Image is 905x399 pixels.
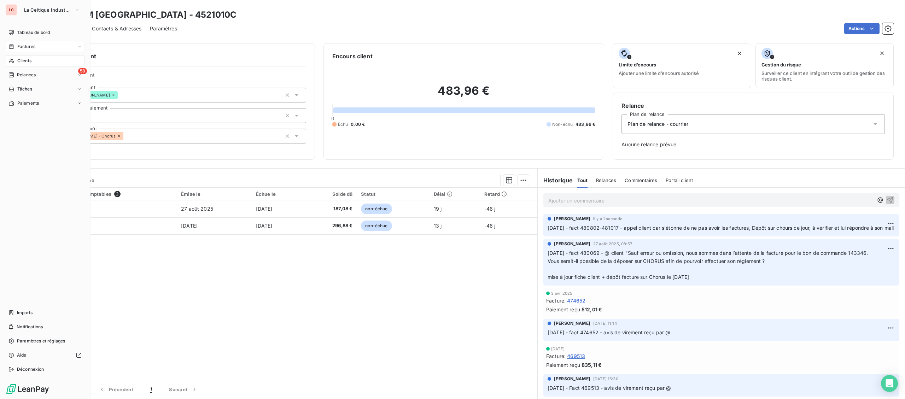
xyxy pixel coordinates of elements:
[554,320,590,327] span: [PERSON_NAME]
[361,221,392,231] span: non-échue
[844,23,880,34] button: Actions
[619,70,699,76] span: Ajouter une limite d’encours autorisé
[593,242,632,246] span: 27 août 2025, 08:57
[548,225,894,231] span: [DATE] - fact 480802-481017 - appel client car s'étonne de ne pas avoir les factures, Dépôt sur c...
[17,366,44,372] span: Déconnexion
[142,382,160,397] button: 1
[613,43,751,88] button: Limite d’encoursAjouter une limite d’encours autorisé
[548,258,765,280] span: Vous serait-il possible de la déposer sur CHORUS afin de pourvoir effectuer son règlement ? mise ...
[256,206,273,212] span: [DATE]
[548,329,671,335] span: [DATE] - fact 474652 - avis de virement reçu par @
[338,121,348,128] span: Échu
[57,72,306,82] span: Propriétés Client
[24,7,71,13] span: La Celtique Industrielle
[761,70,888,82] span: Surveiller ce client en intégrant votre outil de gestion des risques client.
[621,141,885,148] span: Aucune relance prévue
[552,121,573,128] span: Non-échu
[593,321,617,325] span: [DATE] 11:14
[546,306,580,313] span: Paiement reçu
[755,43,894,88] button: Gestion du risqueSurveiller ce client en intégrant votre outil de gestion des risques client.
[567,297,585,304] span: 474652
[256,223,273,229] span: [DATE]
[160,382,206,397] button: Suivant
[62,8,237,21] h3: LOGEM [GEOGRAPHIC_DATA] - 4521010C
[351,121,365,128] span: 0,00 €
[546,297,566,304] span: Facture :
[78,68,87,74] span: 58
[6,4,17,16] div: LC
[761,62,801,68] span: Gestion du risque
[538,176,573,184] h6: Historique
[546,361,580,369] span: Paiement reçu
[17,100,39,106] span: Paiements
[17,352,27,358] span: Aide
[484,223,496,229] span: -46 j
[361,191,425,197] div: Statut
[666,177,693,183] span: Portail client
[546,352,566,360] span: Facture :
[123,133,129,139] input: Ajouter une valeur
[17,324,43,330] span: Notifications
[181,206,213,212] span: 27 août 2025
[17,29,50,36] span: Tableau de bord
[118,92,123,98] input: Ajouter une valeur
[6,383,49,395] img: Logo LeanPay
[582,361,602,369] span: 835,11 €
[361,204,392,214] span: non-échue
[17,310,33,316] span: Imports
[577,177,588,183] span: Tout
[150,25,177,32] span: Paramètres
[567,352,585,360] span: 469513
[256,191,300,197] div: Échue le
[625,177,657,183] span: Commentaires
[181,191,247,197] div: Émise le
[6,350,84,361] a: Aide
[92,25,141,32] span: Contacts & Adresses
[548,385,671,391] span: [DATE] - Fact 469513 - avis de virement reçu par @
[551,347,565,351] span: [DATE]
[308,205,353,212] span: 187,08 €
[17,72,36,78] span: Relances
[434,206,442,212] span: 19 j
[17,86,32,92] span: Tâches
[596,177,616,183] span: Relances
[67,191,173,197] div: Pièces comptables
[308,191,353,197] div: Solde dû
[484,206,496,212] span: -46 j
[90,382,142,397] button: Précédent
[332,52,373,60] h6: Encours client
[43,52,306,60] h6: Informations client
[331,116,334,121] span: 0
[593,377,618,381] span: [DATE] 15:30
[881,375,898,392] div: Open Intercom Messenger
[17,58,31,64] span: Clients
[434,223,442,229] span: 13 j
[484,191,533,197] div: Retard
[619,62,656,68] span: Limite d’encours
[17,43,35,50] span: Factures
[114,191,121,197] span: 2
[332,84,596,105] h2: 483,96 €
[621,101,885,110] h6: Relance
[17,338,65,344] span: Paramètres et réglages
[627,121,688,128] span: Plan de relance - courrier
[582,306,602,313] span: 512,01 €
[554,216,590,222] span: [PERSON_NAME]
[554,241,590,247] span: [PERSON_NAME]
[308,222,353,229] span: 296,88 €
[576,121,595,128] span: 483,96 €
[551,291,573,295] span: 3 avr. 2025
[554,376,590,382] span: [PERSON_NAME]
[150,386,152,393] span: 1
[434,191,476,197] div: Délai
[181,223,198,229] span: [DATE]
[593,217,622,221] span: il y a 1 seconde
[548,250,868,256] span: [DATE] - fact 480069 - @ client "Sauf erreur ou omission, nous sommes dans l’attente de la factur...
